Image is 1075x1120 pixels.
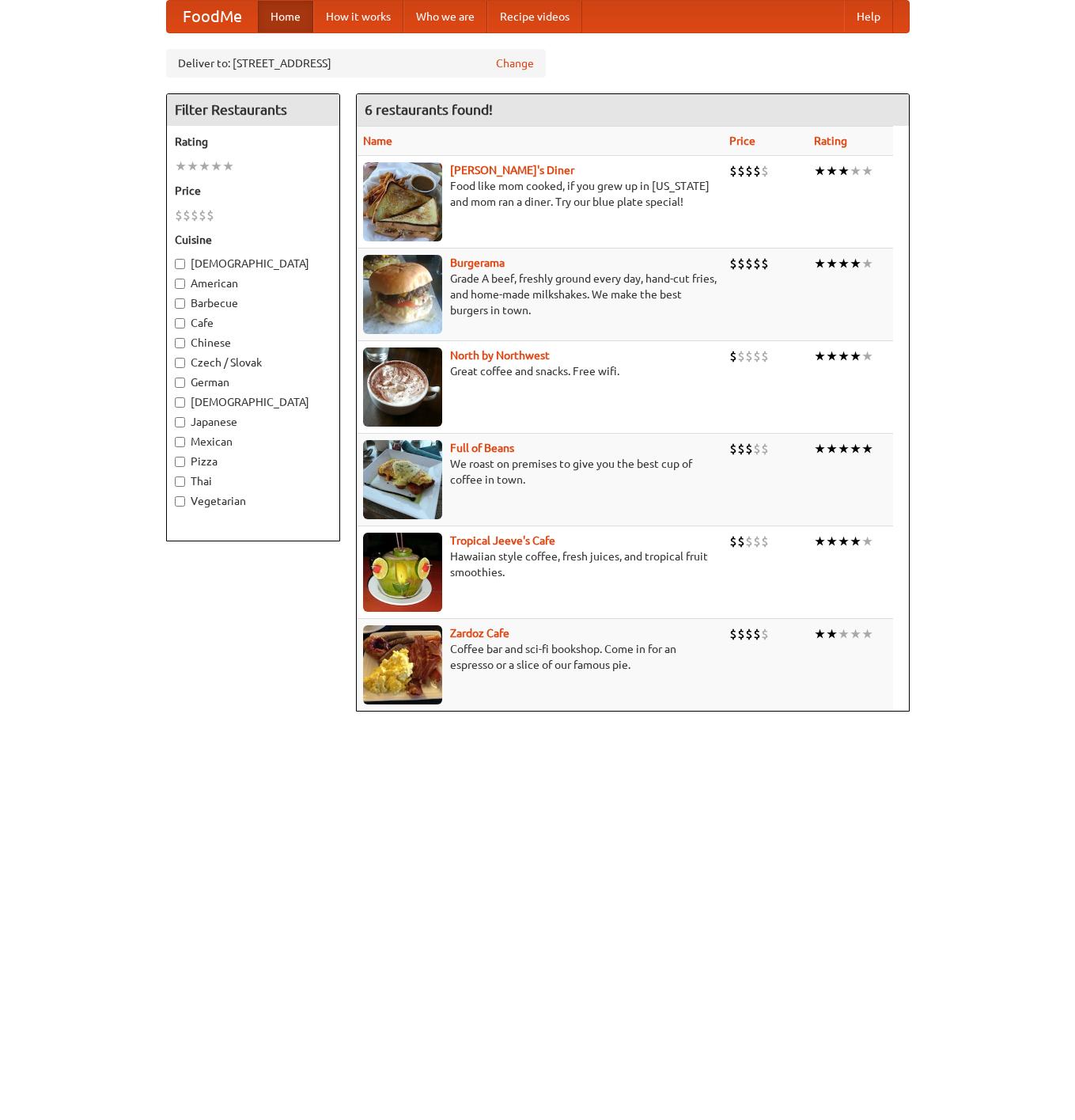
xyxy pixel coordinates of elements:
[838,162,850,180] li: ★
[761,162,769,180] li: $
[826,162,838,180] li: ★
[838,347,850,365] li: ★
[814,135,847,147] a: Rating
[861,255,873,272] li: ★
[363,533,442,612] img: jeeves.jpg
[363,271,717,318] p: Grade A beef, freshly ground every day, hand-cut fries, and home-made milkshakes. We make the bes...
[761,440,769,457] li: $
[729,440,737,457] li: $
[850,440,861,457] li: ★
[175,434,331,450] label: Mexican
[175,414,331,430] label: Japanese
[826,440,838,457] li: ★
[183,207,191,224] li: $
[175,473,331,489] label: Thai
[826,347,838,365] li: ★
[363,178,717,210] p: Food like mom cooked, if you grew up in [US_STATE] and mom ran a diner. Try our blue plate special!
[191,207,199,224] li: $
[363,255,442,334] img: burgerama.jpg
[729,135,755,147] a: Price
[175,358,185,368] input: Czech / Slovak
[450,164,574,177] a: [PERSON_NAME]'s Diner
[450,534,555,547] b: Tropical Jeeve's Cafe
[826,255,838,272] li: ★
[166,49,546,78] div: Deliver to: [STREET_ADDRESS]
[737,255,745,272] li: $
[175,207,183,224] li: $
[761,347,769,365] li: $
[753,440,761,457] li: $
[175,454,331,469] label: Pizza
[365,102,493,117] ng-pluralize: 6 restaurants found!
[167,1,258,32] a: FoodMe
[363,135,392,147] a: Name
[206,207,214,224] li: $
[175,437,185,447] input: Mexican
[861,347,873,365] li: ★
[175,397,185,408] input: [DEMOGRAPHIC_DATA]
[175,315,331,331] label: Cafe
[175,295,331,311] label: Barbecue
[363,440,442,519] img: beans.jpg
[175,183,331,199] h5: Price
[814,533,826,550] li: ★
[363,641,717,673] p: Coffee bar and sci-fi bookshop. Come in for an espresso or a slice of our famous pie.
[210,158,222,175] li: ★
[861,533,873,550] li: ★
[175,417,185,427] input: Japanese
[745,347,753,365] li: $
[175,158,187,175] li: ★
[487,1,582,32] a: Recipe videos
[175,134,331,150] h5: Rating
[850,347,861,365] li: ★
[753,533,761,550] li: $
[737,162,745,180] li: $
[450,627,509,640] b: Zardoz Cafe
[222,158,234,175] li: ★
[826,625,838,643] li: ★
[175,394,331,410] label: [DEMOGRAPHIC_DATA]
[450,256,505,269] b: Burgerama
[363,347,442,427] img: north.jpg
[175,275,331,291] label: American
[175,335,331,351] label: Chinese
[175,457,185,467] input: Pizza
[496,55,534,71] a: Change
[258,1,313,32] a: Home
[363,456,717,488] p: We roast on premises to give you the best cup of coffee in town.
[844,1,893,32] a: Help
[814,440,826,457] li: ★
[450,349,550,362] a: North by Northwest
[753,255,761,272] li: $
[850,162,861,180] li: ★
[814,625,826,643] li: ★
[175,374,331,390] label: German
[199,158,210,175] li: ★
[737,440,745,457] li: $
[838,625,850,643] li: ★
[450,442,514,454] a: Full of Beans
[745,533,753,550] li: $
[175,496,185,507] input: Vegetarian
[814,162,826,180] li: ★
[745,255,753,272] li: $
[313,1,403,32] a: How it works
[363,363,717,379] p: Great coffee and snacks. Free wifi.
[175,256,331,271] label: [DEMOGRAPHIC_DATA]
[826,533,838,550] li: ★
[850,625,861,643] li: ★
[850,533,861,550] li: ★
[737,533,745,550] li: $
[745,440,753,457] li: $
[861,440,873,457] li: ★
[167,94,339,126] h4: Filter Restaurants
[175,232,331,248] h5: Cuisine
[861,625,873,643] li: ★
[814,347,826,365] li: ★
[761,533,769,550] li: $
[175,279,185,289] input: American
[814,255,826,272] li: ★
